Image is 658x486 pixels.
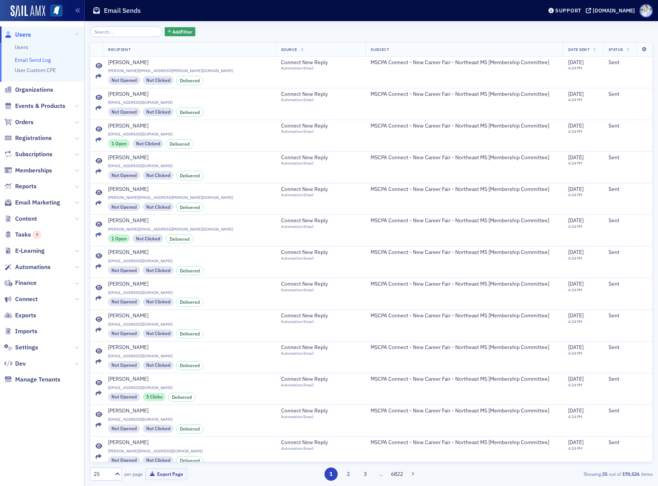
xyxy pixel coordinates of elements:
[568,319,582,324] time: 4:24 PM
[4,247,45,255] a: E-Learning
[4,311,36,320] a: Exports
[281,192,350,197] div: Automation Email
[391,468,404,481] button: 6822
[470,471,653,477] div: Showing out of items
[15,247,45,255] span: E-Learning
[4,279,37,287] a: Finance
[281,414,350,419] div: Automation Email
[281,154,350,161] span: Connect New Reply
[371,217,549,224] span: MSCPA Connect - New Career Fair - Northeast MS [Membership Committee]
[108,249,148,256] div: [PERSON_NAME]
[108,195,270,200] span: [PERSON_NAME][EMAIL_ADDRESS][PERSON_NAME][DOMAIN_NAME]
[281,91,350,98] span: Connect New Reply
[15,263,51,271] span: Automations
[568,280,584,287] span: [DATE]
[281,312,350,319] span: Connect New Reply
[15,311,36,320] span: Exports
[108,376,148,383] div: [PERSON_NAME]
[108,186,270,193] a: [PERSON_NAME]
[4,263,51,271] a: Automations
[143,76,174,84] div: Not Clicked
[108,186,148,193] div: [PERSON_NAME]
[15,44,28,51] a: Users
[4,134,52,142] a: Registrations
[15,118,34,126] span: Orders
[586,8,638,13] button: [DOMAIN_NAME]
[108,154,148,161] div: [PERSON_NAME]
[4,198,60,207] a: Email Marketing
[15,166,52,175] span: Memberships
[176,456,204,465] div: Delivered
[4,295,38,303] a: Connect
[15,198,60,207] span: Email Marketing
[4,360,26,368] a: Dev
[108,154,270,161] a: [PERSON_NAME]
[281,312,357,324] a: Connect New ReplyAutomation Email
[168,393,196,402] div: Delivered
[609,123,647,129] div: Sent
[371,249,549,256] span: MSCPA Connect - New Career Fair - Northeast MS [Membership Committee]
[15,343,38,352] span: Settings
[281,123,350,129] span: Connect New Reply
[176,76,204,85] div: Delivered
[108,312,270,319] a: [PERSON_NAME]
[143,298,174,306] div: Not Clicked
[4,166,52,175] a: Memberships
[143,361,174,369] div: Not Clicked
[108,354,270,358] span: [EMAIL_ADDRESS][DOMAIN_NAME]
[108,281,270,288] a: [PERSON_NAME]
[281,344,350,351] span: Connect New Reply
[108,417,270,422] span: [EMAIL_ADDRESS][DOMAIN_NAME]
[281,446,350,451] div: Automation Email
[281,288,350,292] div: Automation Email
[281,217,350,224] span: Connect New Reply
[143,456,174,464] div: Not Clicked
[281,383,350,388] div: Automation Email
[281,97,350,102] div: Automation Email
[371,376,549,383] span: MSCPA Connect - New Career Fair - Northeast MS [Membership Committee]
[371,281,549,288] span: MSCPA Connect - New Career Fair - Northeast MS [Membership Committee]
[609,376,647,383] div: Sent
[593,7,635,14] div: [DOMAIN_NAME]
[341,468,355,481] button: 2
[568,375,584,382] span: [DATE]
[108,439,270,446] a: [PERSON_NAME]
[281,154,357,166] a: Connect New ReplyAutomation Email
[108,344,148,351] div: [PERSON_NAME]
[371,408,549,414] span: MSCPA Connect - New Career Fair - Northeast MS [Membership Committee]
[133,234,164,243] div: Not Clicked
[568,287,582,292] time: 4:24 PM
[165,27,196,37] button: AddFilter
[621,471,641,477] strong: 170,526
[568,414,582,419] time: 4:24 PM
[124,471,143,477] label: per page
[108,100,270,105] span: [EMAIL_ADDRESS][DOMAIN_NAME]
[176,329,204,338] div: Delivered
[609,91,647,98] div: Sent
[108,68,270,73] span: [PERSON_NAME][EMAIL_ADDRESS][PERSON_NAME][DOMAIN_NAME]
[568,249,584,255] span: [DATE]
[568,407,584,414] span: [DATE]
[172,28,192,35] span: Add Filter
[4,118,34,126] a: Orders
[281,281,357,292] a: Connect New ReplyAutomation Email
[609,344,647,351] div: Sent
[281,351,350,356] div: Automation Email
[108,298,140,306] div: Not Opened
[281,249,357,261] a: Connect New ReplyAutomation Email
[166,234,193,243] div: Delivered
[568,192,582,197] time: 4:24 PM
[108,132,270,137] span: [EMAIL_ADDRESS][DOMAIN_NAME]
[281,59,350,66] span: Connect New Reply
[281,217,357,229] a: Connect New ReplyAutomation Email
[568,154,584,161] span: [DATE]
[176,424,204,434] div: Delivered
[108,163,270,168] span: [EMAIL_ADDRESS][DOMAIN_NAME]
[108,329,140,338] div: Not Opened
[15,86,53,94] span: Organizations
[371,154,549,161] span: MSCPA Connect - New Career Fair - Northeast MS [Membership Committee]
[4,375,60,384] a: Manage Tenants
[143,266,174,274] div: Not Clicked
[568,47,590,52] span: Date Sent
[609,186,647,193] div: Sent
